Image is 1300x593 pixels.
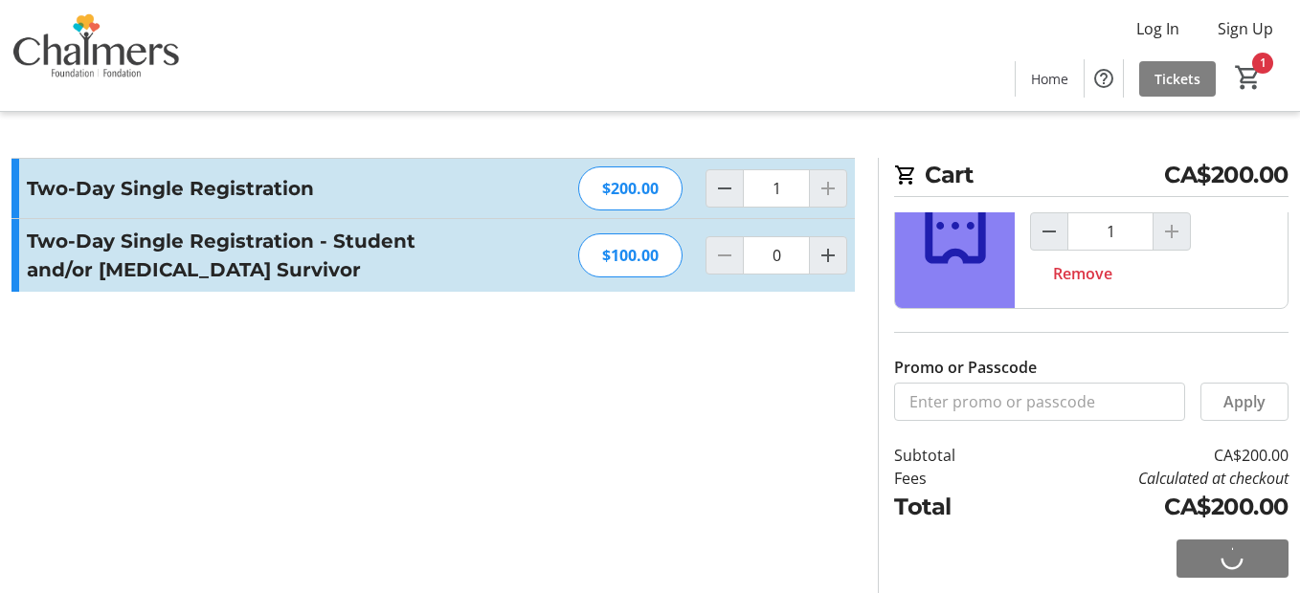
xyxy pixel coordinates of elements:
h3: Two-Day Single Registration [27,174,445,203]
td: CA$200.00 [1009,490,1289,524]
input: Two-Day Single Registration Quantity [743,169,810,208]
button: Decrement by one [706,170,743,207]
input: Two-Day Single Registration - Student and/or Cancer Survivor Quantity [743,236,810,275]
div: $200.00 [578,166,683,210]
input: Enter promo or passcode [894,383,1185,421]
label: Promo or Passcode [894,356,1037,379]
button: Increment by one [810,237,846,274]
input: Two-Day Single Registration Quantity [1067,212,1154,251]
button: Cart [1231,60,1266,95]
a: Home [1016,61,1084,97]
div: $100.00 [578,233,683,277]
td: Subtotal [894,444,1008,467]
button: Sign Up [1202,13,1289,44]
h3: Two-Day Single Registration - Student and/or [MEDICAL_DATA] Survivor [27,227,445,284]
button: Remove [1030,254,1135,293]
span: Log In [1136,17,1179,40]
td: Total [894,490,1008,524]
span: CA$200.00 [1164,158,1289,192]
button: Decrement by one [1031,213,1067,250]
td: Calculated at checkout [1009,467,1289,490]
span: Tickets [1154,69,1200,89]
button: Log In [1121,13,1195,44]
button: Apply [1200,383,1289,421]
td: Fees [894,467,1008,490]
span: Sign Up [1218,17,1273,40]
a: Tickets [1139,61,1216,97]
h2: Cart [894,158,1289,197]
td: CA$200.00 [1009,444,1289,467]
span: Home [1031,69,1068,89]
span: Apply [1223,390,1266,413]
span: Remove [1053,262,1112,285]
img: Chalmers Foundation's Logo [11,8,182,103]
button: Help [1085,59,1123,98]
